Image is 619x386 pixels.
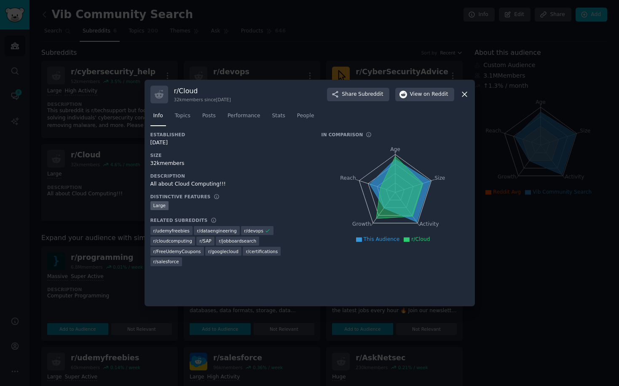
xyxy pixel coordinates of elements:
[419,221,439,227] tspan: Activity
[150,160,310,167] div: 32k members
[153,248,201,254] span: r/ FreeUdemyCoupons
[244,228,263,234] span: r/ devops
[150,152,310,158] h3: Size
[297,112,314,120] span: People
[411,236,430,242] span: r/Cloud
[197,228,236,234] span: r/ dataengineering
[199,109,219,127] a: Posts
[434,175,445,181] tspan: Size
[150,217,208,223] h3: Related Subreddits
[153,228,190,234] span: r/ udemyfreebies
[246,248,278,254] span: r/ certifications
[423,91,448,98] span: on Reddit
[390,146,400,152] tspan: Age
[153,259,179,265] span: r/ salesforce
[150,109,166,127] a: Info
[358,91,383,98] span: Subreddit
[150,132,310,138] h3: Established
[153,238,192,244] span: r/ cloudcomputing
[202,112,216,120] span: Posts
[364,236,400,242] span: This Audience
[174,86,231,95] h3: r/ Cloud
[225,109,263,127] a: Performance
[322,132,363,138] h3: In Comparison
[352,221,371,227] tspan: Growth
[340,175,356,181] tspan: Reach
[150,181,310,188] div: All about Cloud Computing!!!
[410,91,448,98] span: View
[199,238,211,244] span: r/ SAP
[150,139,310,147] div: [DATE]
[150,173,310,179] h3: Description
[150,194,211,200] h3: Distinctive Features
[175,112,190,120] span: Topics
[327,88,389,101] button: ShareSubreddit
[294,109,317,127] a: People
[342,91,383,98] span: Share
[150,201,169,210] div: Large
[272,112,285,120] span: Stats
[174,97,231,103] div: 32k members since [DATE]
[208,248,238,254] span: r/ googlecloud
[395,88,454,101] button: Viewon Reddit
[153,112,163,120] span: Info
[269,109,288,127] a: Stats
[228,112,260,120] span: Performance
[172,109,193,127] a: Topics
[219,238,256,244] span: r/ jobboardsearch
